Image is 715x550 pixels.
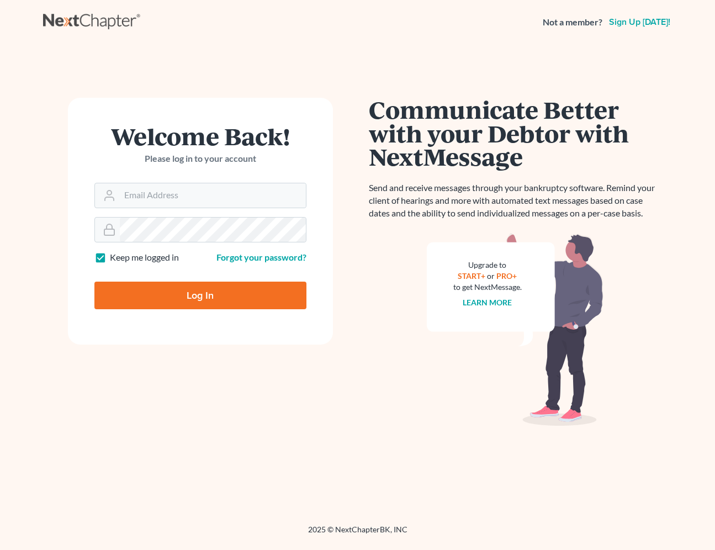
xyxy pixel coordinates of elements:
strong: Not a member? [543,16,602,29]
label: Keep me logged in [110,251,179,264]
p: Please log in to your account [94,152,306,165]
div: 2025 © NextChapterBK, INC [43,524,672,544]
a: Sign up [DATE]! [607,18,672,27]
div: Upgrade to [453,260,522,271]
a: Forgot your password? [216,252,306,262]
div: to get NextMessage. [453,282,522,293]
p: Send and receive messages through your bankruptcy software. Remind your client of hearings and mo... [369,182,661,220]
a: PRO+ [496,271,517,281]
img: nextmessage_bg-59042aed3d76b12b5cd301f8e5b87938c9018125f34e5fa2b7a6b67550977c72.svg [427,233,603,426]
h1: Communicate Better with your Debtor with NextMessage [369,98,661,168]
span: or [487,271,495,281]
a: START+ [458,271,485,281]
input: Log In [94,282,306,309]
input: Email Address [120,183,306,208]
h1: Welcome Back! [94,124,306,148]
a: Learn more [463,298,512,307]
